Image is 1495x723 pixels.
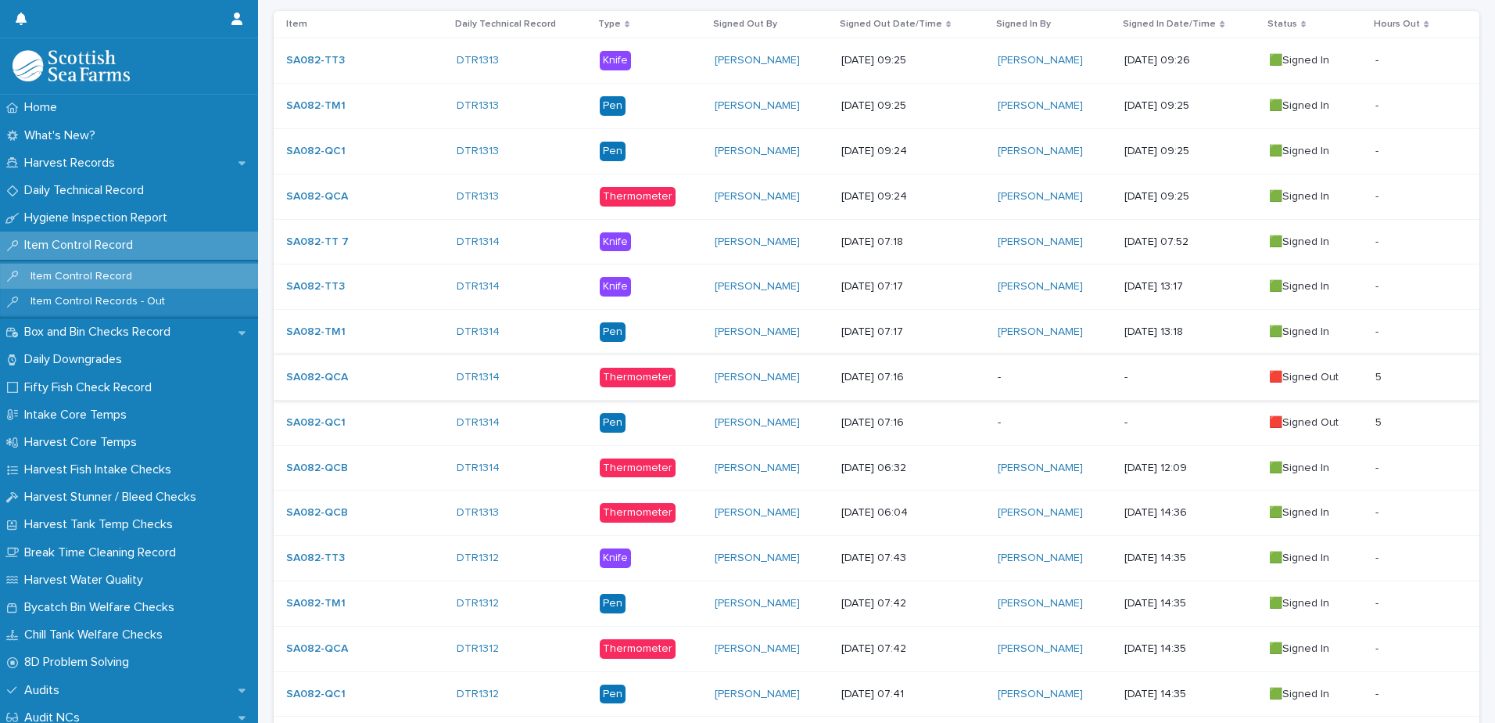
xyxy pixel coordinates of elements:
[457,54,499,67] a: DTR1313
[1269,552,1363,565] p: 🟩Signed In
[1269,642,1363,656] p: 🟩Signed In
[18,683,72,698] p: Audits
[998,371,1112,384] p: -
[457,597,499,610] a: DTR1312
[1375,639,1382,656] p: -
[1269,326,1363,339] p: 🟩Signed In
[715,506,800,520] a: [PERSON_NAME]
[1269,371,1363,384] p: 🟥Signed Out
[713,16,777,33] p: Signed Out By
[457,506,499,520] a: DTR1313
[286,597,346,610] a: SA082-TM1
[1124,190,1257,203] p: [DATE] 09:25
[841,236,985,249] p: [DATE] 07:18
[18,573,156,588] p: Harvest Water Quality
[1124,506,1257,520] p: [DATE] 14:36
[18,490,209,505] p: Harvest Stunner / Bleed Checks
[600,277,631,297] div: Knife
[1269,145,1363,158] p: 🟩Signed In
[18,156,127,171] p: Harvest Records
[455,16,556,33] p: Daily Technical Record
[18,655,142,670] p: 8D Problem Solving
[18,352,134,367] p: Daily Downgrades
[998,552,1083,565] a: [PERSON_NAME]
[715,552,800,565] a: [PERSON_NAME]
[715,462,800,475] a: [PERSON_NAME]
[600,51,631,70] div: Knife
[286,416,346,430] a: SA082-QC1
[1124,236,1257,249] p: [DATE] 07:52
[1375,277,1382,293] p: -
[286,506,348,520] a: SA082-QCB
[274,174,1479,219] tr: SA082-QCA DTR1313 Thermometer[PERSON_NAME] [DATE] 09:24[PERSON_NAME] [DATE] 09:25🟩Signed In--
[1375,142,1382,158] p: -
[1375,96,1382,113] p: -
[998,416,1112,430] p: -
[600,187,676,207] div: Thermometer
[600,594,626,613] div: Pen
[274,84,1479,129] tr: SA082-TM1 DTR1313 Pen[PERSON_NAME] [DATE] 09:25[PERSON_NAME] [DATE] 09:25🟩Signed In--
[1375,51,1382,67] p: -
[1269,99,1363,113] p: 🟩Signed In
[274,626,1479,671] tr: SA082-QCA DTR1312 Thermometer[PERSON_NAME] [DATE] 07:42[PERSON_NAME] [DATE] 14:35🟩Signed In--
[18,462,184,477] p: Harvest Fish Intake Checks
[1375,503,1382,520] p: -
[1124,642,1257,656] p: [DATE] 14:35
[715,236,800,249] a: [PERSON_NAME]
[715,326,800,339] a: [PERSON_NAME]
[600,413,626,433] div: Pen
[286,462,348,475] a: SA082-QCB
[1269,236,1363,249] p: 🟩Signed In
[1375,685,1382,701] p: -
[457,280,500,293] a: DTR1314
[600,639,676,659] div: Thermometer
[841,597,985,610] p: [DATE] 07:42
[1124,326,1257,339] p: [DATE] 13:18
[286,99,346,113] a: SA082-TM1
[18,628,175,642] p: Chill Tank Welfare Checks
[457,99,499,113] a: DTR1313
[18,380,164,395] p: Fifty Fish Check Record
[600,232,631,252] div: Knife
[18,183,156,198] p: Daily Technical Record
[274,219,1479,264] tr: SA082-TT 7 DTR1314 Knife[PERSON_NAME] [DATE] 07:18[PERSON_NAME] [DATE] 07:52🟩Signed In--
[715,54,800,67] a: [PERSON_NAME]
[998,688,1083,701] a: [PERSON_NAME]
[1375,549,1382,565] p: -
[274,38,1479,84] tr: SA082-TT3 DTR1313 Knife[PERSON_NAME] [DATE] 09:25[PERSON_NAME] [DATE] 09:26🟩Signed In--
[457,371,500,384] a: DTR1314
[1124,416,1257,430] p: -
[274,264,1479,310] tr: SA082-TT3 DTR1314 Knife[PERSON_NAME] [DATE] 07:17[PERSON_NAME] [DATE] 13:17🟩Signed In--
[18,325,183,340] p: Box and Bin Checks Record
[600,459,676,478] div: Thermometer
[18,600,187,615] p: Bycatch Bin Welfare Checks
[1375,368,1385,384] p: 5
[457,642,499,656] a: DTR1312
[600,368,676,387] div: Thermometer
[841,462,985,475] p: [DATE] 06:32
[274,128,1479,174] tr: SA082-QC1 DTR1313 Pen[PERSON_NAME] [DATE] 09:24[PERSON_NAME] [DATE] 09:25🟩Signed In--
[600,685,626,704] div: Pen
[841,54,985,67] p: [DATE] 09:25
[18,517,185,532] p: Harvest Tank Temp Checks
[998,236,1083,249] a: [PERSON_NAME]
[18,210,180,225] p: Hygiene Inspection Report
[274,445,1479,491] tr: SA082-QCB DTR1314 Thermometer[PERSON_NAME] [DATE] 06:32[PERSON_NAME] [DATE] 12:09🟩Signed In--
[18,435,149,450] p: Harvest Core Temps
[1123,16,1216,33] p: Signed In Date/Time
[1124,145,1257,158] p: [DATE] 09:25
[274,581,1479,626] tr: SA082-TM1 DTR1312 Pen[PERSON_NAME] [DATE] 07:42[PERSON_NAME] [DATE] 14:35🟩Signed In--
[998,145,1083,158] a: [PERSON_NAME]
[274,491,1479,536] tr: SA082-QCB DTR1313 Thermometer[PERSON_NAME] [DATE] 06:04[PERSON_NAME] [DATE] 14:36🟩Signed In--
[998,190,1083,203] a: [PERSON_NAME]
[13,50,130,81] img: mMrefqRFQpe26GRNOUkG
[457,190,499,203] a: DTR1313
[286,326,346,339] a: SA082-TM1
[841,326,985,339] p: [DATE] 07:17
[1375,459,1382,475] p: -
[1269,597,1363,610] p: 🟩Signed In
[1269,54,1363,67] p: 🟩Signed In
[286,190,348,203] a: SA082-QCA
[286,16,307,33] p: Item
[715,688,800,701] a: [PERSON_NAME]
